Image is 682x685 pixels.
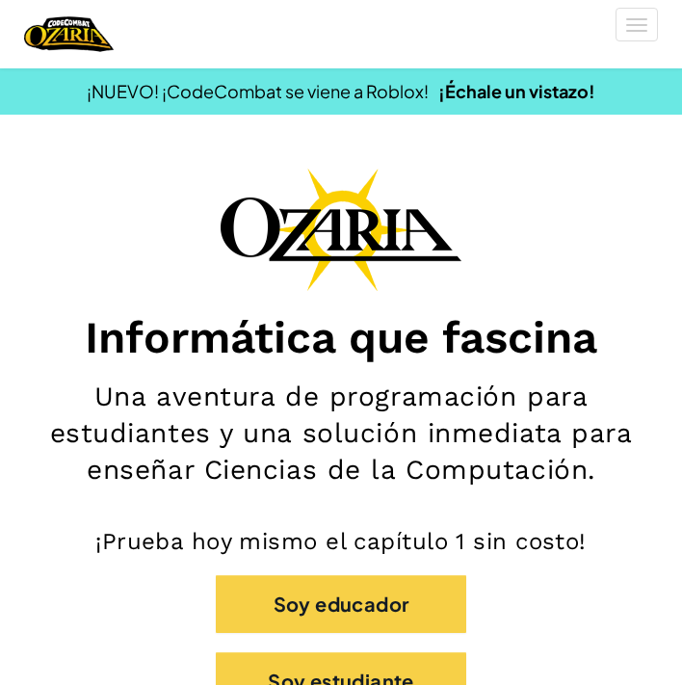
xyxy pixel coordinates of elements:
a: ¡Échale un vistazo! [438,80,595,102]
h2: Una aventura de programación para estudiantes y una solución inmediata para enseñar Ciencias de l... [19,379,663,488]
a: Ozaria by CodeCombat logo [24,14,114,54]
span: ¡NUEVO! ¡CodeCombat se viene a Roblox! [87,80,429,102]
h1: Informática que fascina [19,310,663,364]
button: Soy educador [216,575,466,633]
img: Home [24,14,114,54]
p: ¡Prueba hoy mismo el capítulo 1 sin costo! [19,527,663,556]
img: Ozaria branding logo [221,168,461,291]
